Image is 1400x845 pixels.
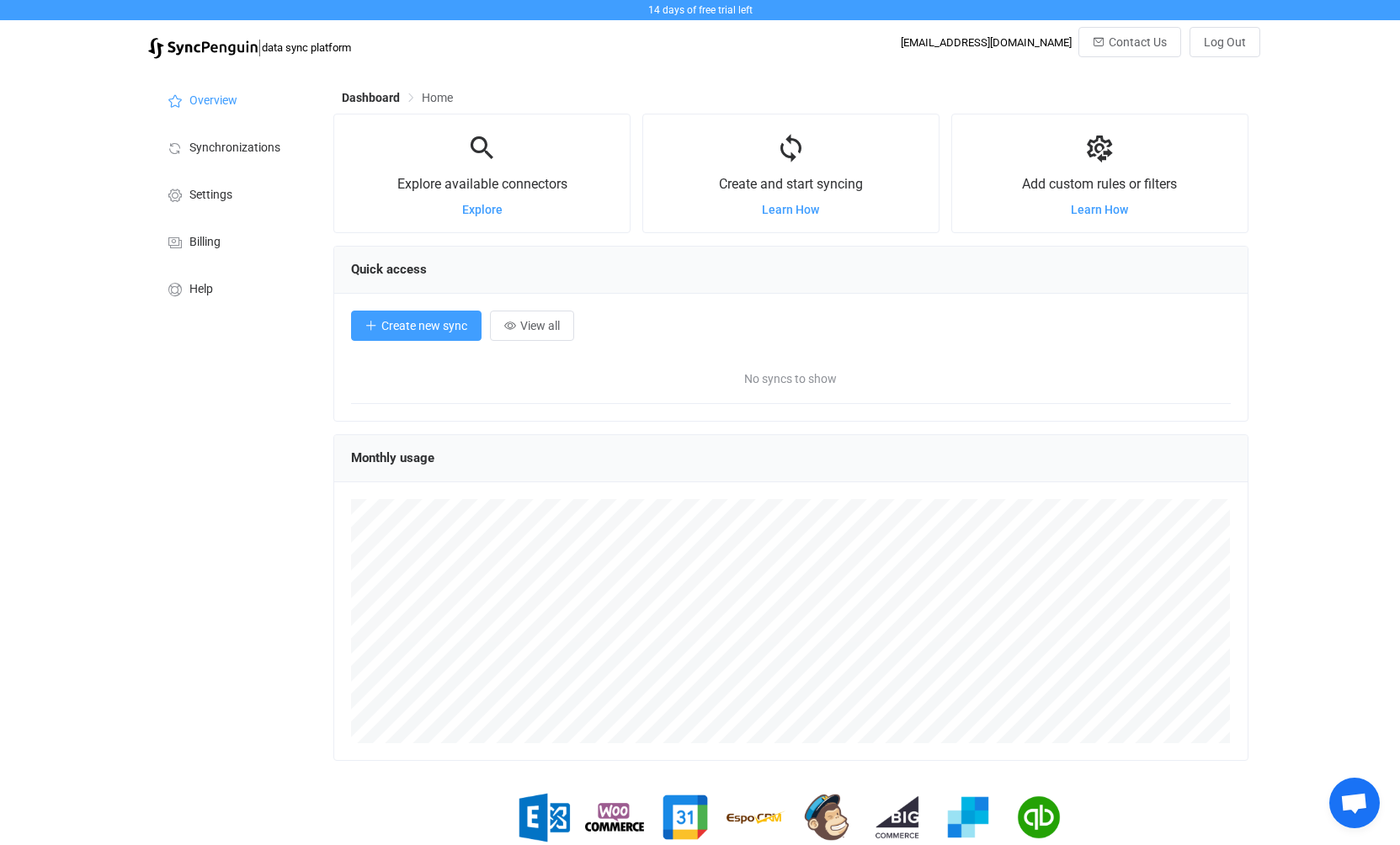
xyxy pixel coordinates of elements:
span: Explore available connectors [397,176,567,192]
button: View all [490,311,574,341]
span: Log Out [1204,35,1246,49]
a: Explore [462,203,503,216]
span: Create new sync [381,319,467,332]
span: No syncs to show [571,353,1010,404]
span: Monthly usage [351,450,434,465]
a: Help [148,264,317,311]
span: data sync platform [262,41,351,54]
img: syncpenguin.svg [148,38,258,59]
button: Contact Us [1078,27,1181,57]
span: Quick access [351,262,427,277]
button: Create new sync [351,311,482,341]
div: Breadcrumb [342,92,453,104]
span: Dashboard [342,91,400,104]
span: Billing [189,236,221,249]
a: Settings [148,170,317,217]
span: Overview [189,94,237,108]
span: Contact Us [1109,35,1167,49]
a: Billing [148,217,317,264]
a: Learn How [762,203,819,216]
span: Home [422,91,453,104]
span: Settings [189,189,232,202]
span: Create and start syncing [719,176,863,192]
div: Open chat [1329,778,1380,828]
span: 14 days of free trial left [648,4,753,16]
a: Overview [148,76,317,123]
span: Help [189,283,213,296]
div: [EMAIL_ADDRESS][DOMAIN_NAME] [901,36,1072,49]
a: Learn How [1071,203,1128,216]
button: Log Out [1190,27,1260,57]
a: Synchronizations [148,123,317,170]
span: | [258,35,262,59]
span: View all [520,319,560,332]
span: Add custom rules or filters [1022,176,1177,192]
span: Synchronizations [189,141,280,155]
a: |data sync platform [148,35,351,59]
